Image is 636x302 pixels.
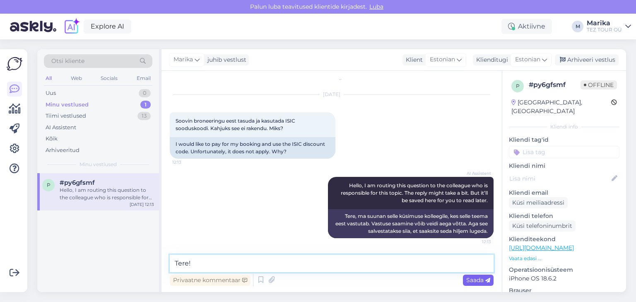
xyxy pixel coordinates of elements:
div: Email [135,73,152,84]
span: Estonian [515,55,540,64]
p: Kliendi telefon [509,212,619,220]
p: Operatsioonisüsteem [509,266,619,274]
span: 12:13 [172,159,203,165]
a: [URL][DOMAIN_NAME] [509,244,574,251]
div: [DATE] [170,91,494,98]
span: Saada [466,276,490,284]
input: Lisa tag [509,146,619,158]
input: Lisa nimi [509,174,610,183]
div: Tere, ma suunan selle küsimuse kolleegile, kes selle teema eest vastutab. Vastuse saamine võib ve... [328,209,494,238]
div: TEZ TOUR OÜ [587,27,622,33]
div: 0 [139,89,151,97]
div: All [44,73,53,84]
span: Luba [367,3,386,10]
span: AI Assistent [460,170,491,176]
p: Vaata edasi ... [509,255,619,262]
div: Minu vestlused [46,101,89,109]
span: p [47,182,51,188]
div: I would like to pay for my booking and use the ISIC discount code. Unfortunately, it does not app... [170,137,335,159]
span: Offline [581,80,617,89]
div: Kliendi info [509,123,619,130]
div: 1 [140,101,151,109]
p: iPhone OS 18.6.2 [509,274,619,283]
span: Soovin broneeringu eest tasuda ja kasutada ISIC sooduskoodi. Kahjuks see ei rakendu. Miks? [176,118,296,131]
div: Kõik [46,135,58,143]
div: Tiimi vestlused [46,112,86,120]
a: MarikaTEZ TOUR OÜ [587,20,631,33]
div: Arhiveeritud [46,146,79,155]
div: Küsi telefoninumbrit [509,220,576,232]
span: Estonian [430,55,455,64]
div: Küsi meiliaadressi [509,197,568,208]
div: Arhiveeri vestlus [555,54,619,65]
div: Klient [402,56,423,64]
p: Kliendi tag'id [509,135,619,144]
a: Explore AI [84,19,131,34]
span: p [516,83,520,89]
div: Hello, I am routing this question to the colleague who is responsible for this topic. The reply m... [60,186,154,201]
p: Klienditeekond [509,235,619,244]
div: juhib vestlust [204,56,246,64]
textarea: Tere! [170,255,494,272]
div: [DATE] 12:13 [130,201,154,208]
div: 13 [137,112,151,120]
span: #py6gfsmf [60,179,95,186]
span: Minu vestlused [79,161,117,168]
div: AI Assistent [46,123,76,132]
div: Socials [99,73,119,84]
div: M [572,21,583,32]
span: Marika [173,55,193,64]
div: Privaatne kommentaar [170,275,251,286]
img: explore-ai [63,18,80,35]
div: Aktiivne [501,19,552,34]
div: [GEOGRAPHIC_DATA], [GEOGRAPHIC_DATA] [511,98,611,116]
p: Kliendi nimi [509,162,619,170]
span: Otsi kliente [51,57,84,65]
span: Hello, I am routing this question to the colleague who is responsible for this topic. The reply m... [341,182,489,203]
p: Kliendi email [509,188,619,197]
div: Klienditugi [473,56,508,64]
span: 12:13 [460,239,491,245]
img: Askly Logo [7,56,22,72]
div: # py6gfsmf [529,80,581,90]
div: Uus [46,89,56,97]
div: Marika [587,20,622,27]
p: Brauser [509,286,619,295]
div: Web [69,73,84,84]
